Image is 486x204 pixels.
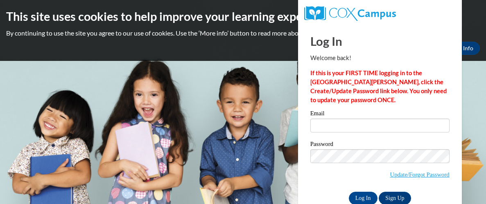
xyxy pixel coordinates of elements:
p: Welcome back! [310,54,450,63]
img: COX Campus [304,6,396,21]
a: Update/Forgot Password [390,171,450,178]
label: Email [310,110,450,119]
p: By continuing to use the site you agree to our use of cookies. Use the ‘More info’ button to read... [6,29,480,38]
label: Password [310,141,450,149]
h2: This site uses cookies to help improve your learning experience. [6,8,480,25]
h1: Log In [310,33,450,49]
strong: If this is your FIRST TIME logging in to the [GEOGRAPHIC_DATA][PERSON_NAME], click the Create/Upd... [310,69,447,103]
